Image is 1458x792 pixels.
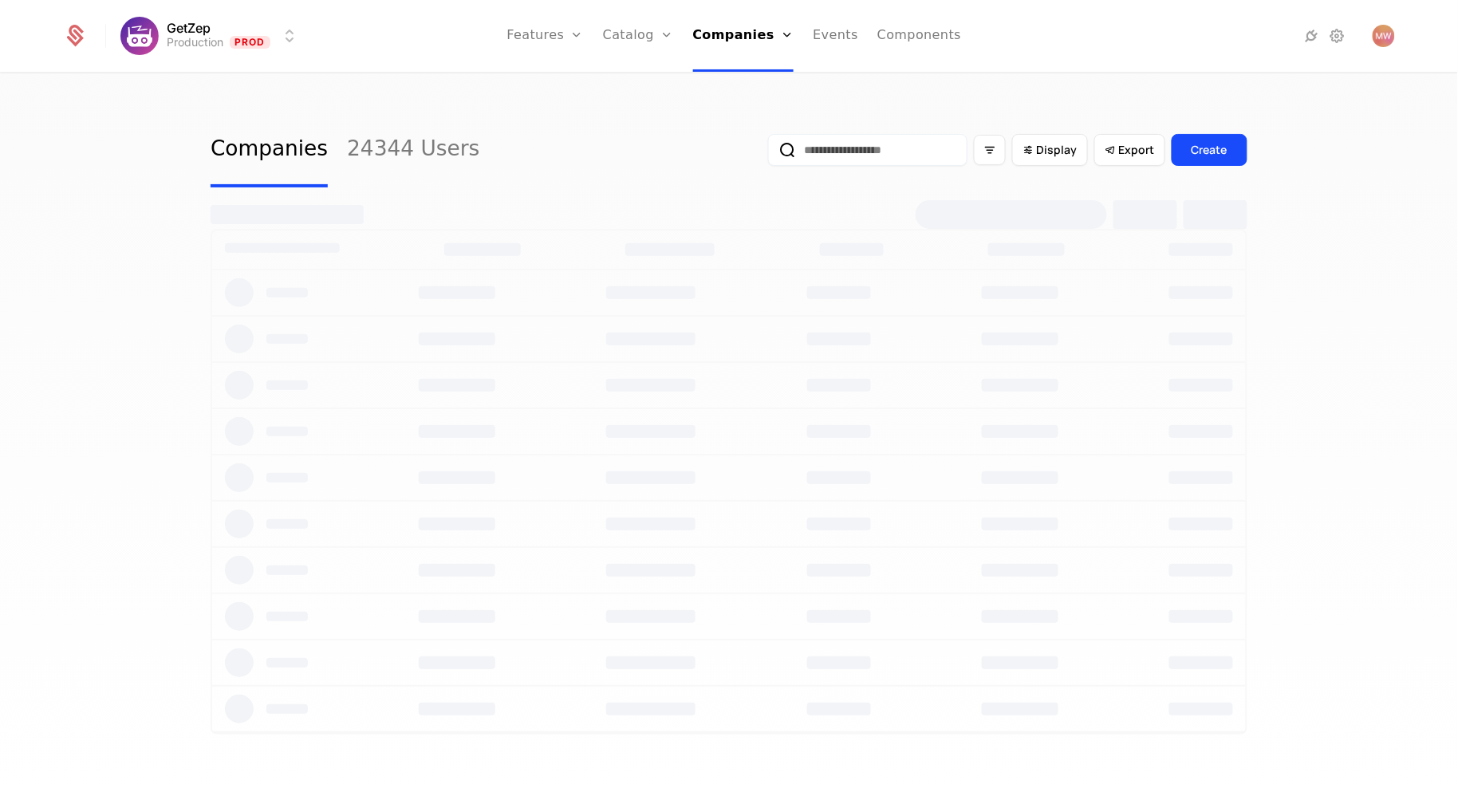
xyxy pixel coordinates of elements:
[1037,142,1078,158] span: Display
[1119,142,1155,158] span: Export
[1192,142,1227,158] div: Create
[1094,134,1165,166] button: Export
[211,112,328,187] a: Companies
[1328,26,1347,45] a: Settings
[230,36,270,49] span: Prod
[1012,134,1088,166] button: Display
[120,17,159,55] img: GetZep
[1302,26,1322,45] a: Integrations
[125,18,299,53] button: Select environment
[167,34,223,50] div: Production
[1373,25,1395,47] button: Open user button
[167,22,211,34] span: GetZep
[974,135,1006,165] button: Filter options
[347,112,479,187] a: 24344 Users
[1373,25,1395,47] img: Matt Wood
[1172,134,1247,166] button: Create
